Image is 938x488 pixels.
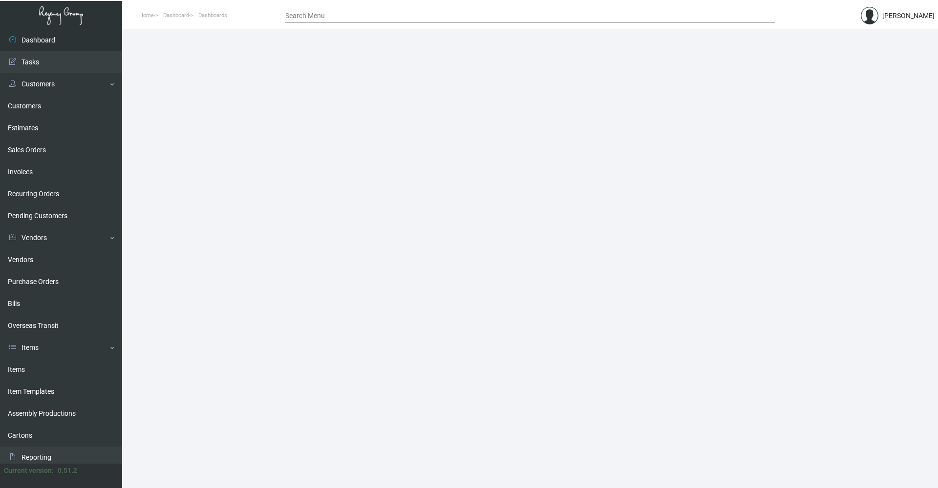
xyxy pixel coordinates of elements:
span: Dashboard [163,12,189,19]
span: Dashboards [198,12,227,19]
div: [PERSON_NAME] [882,11,935,21]
img: admin@bootstrapmaster.com [861,7,878,24]
div: Current version: [4,466,54,476]
div: 0.51.2 [58,466,77,476]
span: Home [139,12,154,19]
